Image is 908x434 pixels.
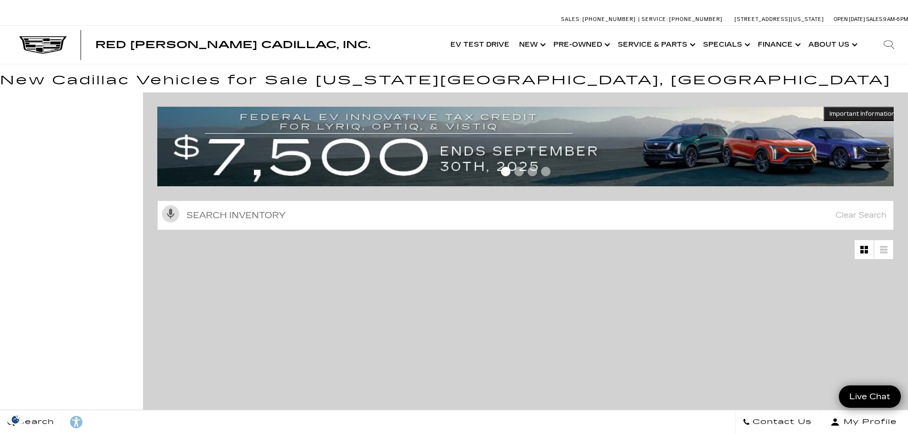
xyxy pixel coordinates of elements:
a: Service: [PHONE_NUMBER] [638,17,725,22]
a: Service & Parts [613,26,698,64]
span: Sales: [866,16,883,22]
span: Service: [642,16,668,22]
span: Red [PERSON_NAME] Cadillac, Inc. [95,39,370,50]
span: [PHONE_NUMBER] [669,16,723,22]
span: Open [DATE] [834,16,865,22]
section: Click to Open Cookie Consent Modal [5,414,27,424]
a: Red [PERSON_NAME] Cadillac, Inc. [95,40,370,50]
svg: Click to toggle on voice search [162,205,179,222]
span: My Profile [840,415,897,429]
span: 9 AM-6 PM [883,16,908,22]
img: vrp-tax-ending-august-version [157,107,901,186]
a: Specials [698,26,753,64]
a: [STREET_ADDRESS][US_STATE] [735,16,824,22]
span: Live Chat [845,391,895,402]
span: Go to slide 3 [528,167,537,176]
span: [PHONE_NUMBER] [582,16,636,22]
input: Search Inventory [157,201,894,230]
a: EV Test Drive [446,26,514,64]
a: Finance [753,26,804,64]
a: Contact Us [735,410,819,434]
a: Pre-Owned [549,26,613,64]
a: Live Chat [839,385,901,408]
span: Search [15,415,54,429]
button: Important Information [824,107,901,121]
span: Important Information [829,110,895,118]
button: Open user profile menu [819,410,908,434]
span: Sales: [561,16,581,22]
a: New [514,26,549,64]
span: Go to slide 2 [514,167,524,176]
img: Cadillac Dark Logo with Cadillac White Text [19,36,67,54]
a: Sales: [PHONE_NUMBER] [561,17,638,22]
a: About Us [804,26,860,64]
span: Contact Us [750,415,812,429]
img: Opt-Out Icon [5,414,27,424]
span: Go to slide 4 [541,167,551,176]
span: Go to slide 1 [501,167,510,176]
